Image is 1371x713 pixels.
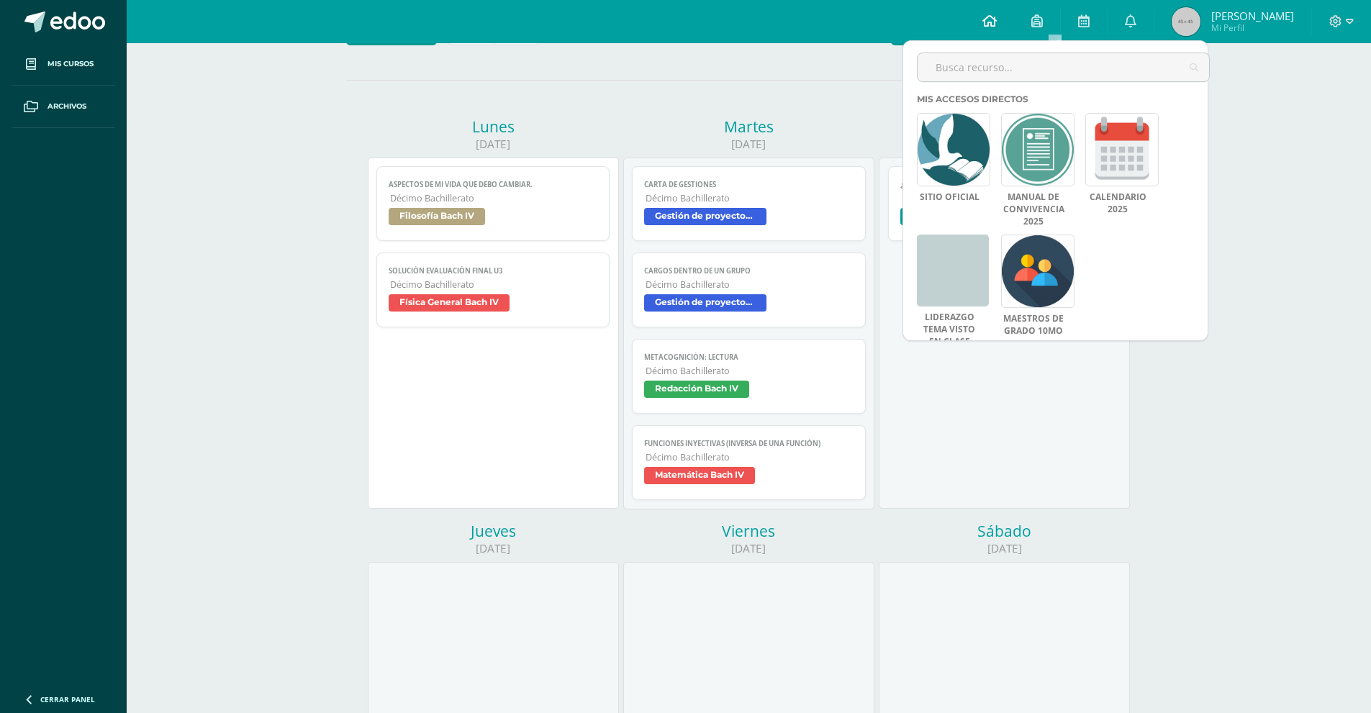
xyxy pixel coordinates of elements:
[918,53,1209,81] input: Busca recurso...
[389,294,510,312] span: Física General Bach IV
[644,294,766,312] span: Gestión de proyectos Bach IV
[646,278,854,291] span: Décimo Bachillerato
[879,541,1130,556] div: [DATE]
[646,451,854,463] span: Décimo Bachillerato
[389,180,598,189] span: Aspectos de mi vida que debo cambiar.
[368,541,619,556] div: [DATE]
[632,425,866,500] a: FUNCIONES INYECTIVAS (INVERSA DE UNA FUNCIÓN)Décimo BachilleratoMatemática Bach IV
[644,439,854,448] span: FUNCIONES INYECTIVAS (INVERSA DE UNA FUNCIÓN)
[1211,22,1294,34] span: Mi Perfil
[40,694,95,704] span: Cerrar panel
[390,192,598,204] span: Décimo Bachillerato
[390,278,598,291] span: Décimo Bachillerato
[376,166,610,241] a: Aspectos de mi vida que debo cambiar.Décimo BachilleratoFilosofía Bach IV
[368,521,619,541] div: Jueves
[900,208,1023,225] span: Educación [DEMOGRAPHIC_DATA][PERSON_NAME] IV
[646,192,854,204] span: Décimo Bachillerato
[389,208,485,225] span: Filosofía Bach IV
[1001,191,1066,227] a: Manual de Convivencia 2025
[900,180,1110,189] span: ¿Qué es la apologética?
[644,353,854,362] span: Metacognición: lectura
[917,312,982,348] a: LIDERAZGO tema visto en clase
[917,94,1028,104] span: Mis accesos directos
[644,208,766,225] span: Gestión de proyectos Bach IV
[632,339,866,414] a: Metacognición: lecturaDécimo BachilleratoRedacción Bach IV
[376,253,610,327] a: SOLUCIÓN EVALUACIÓN FINAL U3Décimo BachilleratoFísica General Bach IV
[623,117,874,137] div: Martes
[879,521,1130,541] div: Sábado
[47,58,94,70] span: Mis cursos
[644,180,854,189] span: Carta de gestiones
[389,266,598,276] span: SOLUCIÓN EVALUACIÓN FINAL U3
[644,381,749,398] span: Redacción Bach IV
[879,137,1130,152] div: [DATE]
[632,253,866,327] a: Cargos dentro de un grupoDécimo BachilleratoGestión de proyectos Bach IV
[646,365,854,377] span: Décimo Bachillerato
[47,101,86,112] span: Archivos
[368,137,619,152] div: [DATE]
[623,541,874,556] div: [DATE]
[623,521,874,541] div: Viernes
[879,117,1130,137] div: Miércoles
[12,43,115,86] a: Mis cursos
[1211,9,1294,23] span: [PERSON_NAME]
[632,166,866,241] a: Carta de gestionesDécimo BachilleratoGestión de proyectos Bach IV
[623,137,874,152] div: [DATE]
[12,86,115,128] a: Archivos
[644,266,854,276] span: Cargos dentro de un grupo
[902,192,1110,204] span: Décimo Bachillerato
[368,117,619,137] div: Lunes
[1172,7,1200,36] img: 45x45
[1085,191,1150,216] a: Calendario 2025
[1001,313,1066,337] a: Maestros de Grado 10MO
[917,191,982,204] a: Sitio Oficial
[644,467,755,484] span: Matemática Bach IV
[888,166,1122,241] a: ¿Qué es la apologética?Décimo BachilleratoEducación [DEMOGRAPHIC_DATA][PERSON_NAME] IV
